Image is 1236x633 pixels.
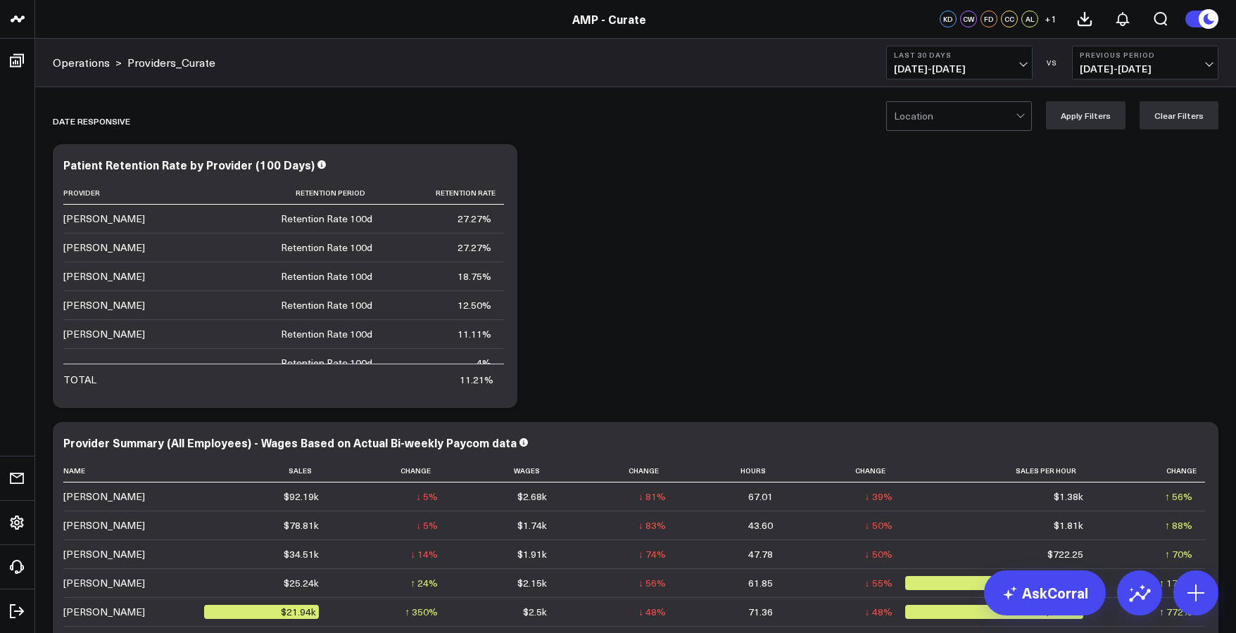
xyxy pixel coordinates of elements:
[204,459,332,482] th: Sales
[748,547,773,561] div: 47.78
[905,576,1084,590] div: $408.16
[638,547,666,561] div: ↓ 74%
[477,356,491,370] div: 4%
[458,327,491,341] div: 11.11%
[63,435,517,450] div: Provider Summary (All Employees) - Wages Based on Actual Bi-weekly Paycom data
[204,181,385,205] th: Retention Period
[865,490,893,504] div: ↓ 39%
[284,490,319,504] div: $92.19k
[63,356,67,370] div: -
[1047,547,1083,561] div: $722.25
[638,576,666,590] div: ↓ 56%
[416,518,438,532] div: ↓ 5%
[960,11,977,27] div: CW
[865,547,893,561] div: ↓ 50%
[894,51,1025,59] b: Last 30 Days
[1080,63,1211,75] span: [DATE] - [DATE]
[63,269,145,283] div: [PERSON_NAME]
[385,181,504,205] th: Retention Rate
[281,327,372,341] div: Retention Rate 100d
[63,518,145,532] div: [PERSON_NAME]
[63,459,204,482] th: Name
[204,605,319,619] div: $21.94k
[284,518,319,532] div: $78.81k
[748,518,773,532] div: 43.60
[517,547,547,561] div: $1.91k
[886,46,1033,79] button: Last 30 Days[DATE]-[DATE]
[1096,459,1205,482] th: Change
[458,241,491,255] div: 27.27%
[638,490,666,504] div: ↓ 81%
[63,605,145,619] div: [PERSON_NAME]
[63,547,145,561] div: [PERSON_NAME]
[1042,11,1059,27] button: +1
[1040,58,1065,67] div: VS
[281,212,372,226] div: Retention Rate 100d
[1046,101,1125,129] button: Apply Filters
[281,356,372,370] div: Retention Rate 100d
[748,605,773,619] div: 71.36
[1165,490,1192,504] div: ↑ 56%
[63,212,145,226] div: [PERSON_NAME]
[940,11,957,27] div: KD
[560,459,679,482] th: Change
[332,459,450,482] th: Change
[53,105,130,137] div: Date Responsive
[410,576,438,590] div: ↑ 24%
[458,269,491,283] div: 18.75%
[460,373,493,387] div: 11.21%
[865,518,893,532] div: ↓ 50%
[865,576,893,590] div: ↓ 55%
[748,490,773,504] div: 67.01
[1165,518,1192,532] div: ↑ 88%
[1045,14,1057,24] span: + 1
[1054,518,1083,532] div: $1.81k
[450,459,560,482] th: Wages
[53,55,110,70] a: Operations
[1080,51,1211,59] b: Previous Period
[1140,101,1218,129] button: Clear Filters
[284,576,319,590] div: $25.24k
[905,605,1084,619] div: $307.42
[517,518,547,532] div: $1.74k
[281,241,372,255] div: Retention Rate 100d
[63,576,145,590] div: [PERSON_NAME]
[63,490,145,504] div: [PERSON_NAME]
[984,570,1106,615] a: AskCorral
[523,605,547,619] div: $2.5k
[63,157,315,172] div: Patient Retention Rate by Provider (100 Days)
[894,63,1025,75] span: [DATE] - [DATE]
[281,269,372,283] div: Retention Rate 100d
[572,11,646,27] a: AMP - Curate
[638,605,666,619] div: ↓ 48%
[1021,11,1038,27] div: AL
[281,298,372,312] div: Retention Rate 100d
[127,55,215,70] a: Providers_Curate
[980,11,997,27] div: FD
[1001,11,1018,27] div: CC
[63,373,96,387] div: TOTAL
[786,459,904,482] th: Change
[410,547,438,561] div: ↓ 14%
[638,518,666,532] div: ↓ 83%
[416,490,438,504] div: ↓ 5%
[517,576,547,590] div: $2.15k
[63,327,145,341] div: [PERSON_NAME]
[905,459,1097,482] th: Sales Per Hour
[458,212,491,226] div: 27.27%
[63,241,145,255] div: [PERSON_NAME]
[865,605,893,619] div: ↓ 48%
[63,181,204,205] th: Provider
[748,576,773,590] div: 61.85
[1054,490,1083,504] div: $1.38k
[1072,46,1218,79] button: Previous Period[DATE]-[DATE]
[517,490,547,504] div: $2.68k
[458,298,491,312] div: 12.50%
[63,298,145,312] div: [PERSON_NAME]
[53,55,122,70] div: >
[679,459,786,482] th: Hours
[1165,547,1192,561] div: ↑ 70%
[284,547,319,561] div: $34.51k
[405,605,438,619] div: ↑ 350%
